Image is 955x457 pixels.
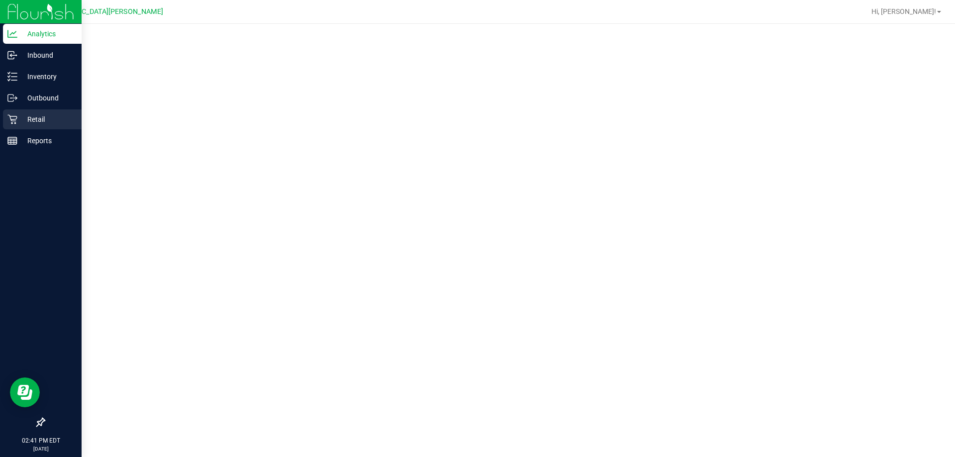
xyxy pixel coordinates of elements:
[871,7,936,15] span: Hi, [PERSON_NAME]!
[7,114,17,124] inline-svg: Retail
[4,445,77,453] p: [DATE]
[7,136,17,146] inline-svg: Reports
[7,93,17,103] inline-svg: Outbound
[17,28,77,40] p: Analytics
[7,29,17,39] inline-svg: Analytics
[7,50,17,60] inline-svg: Inbound
[4,436,77,445] p: 02:41 PM EDT
[17,49,77,61] p: Inbound
[17,135,77,147] p: Reports
[7,72,17,82] inline-svg: Inventory
[40,7,163,16] span: [GEOGRAPHIC_DATA][PERSON_NAME]
[17,92,77,104] p: Outbound
[17,71,77,83] p: Inventory
[17,113,77,125] p: Retail
[10,377,40,407] iframe: Resource center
